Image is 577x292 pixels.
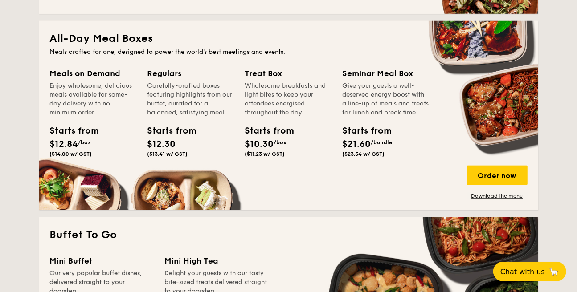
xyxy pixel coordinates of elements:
[50,228,528,242] h2: Buffet To Go
[147,81,234,117] div: Carefully-crafted boxes featuring highlights from our buffet, curated for a balanced, satisfying ...
[147,139,176,150] span: $12.30
[343,67,430,80] div: Seminar Meal Box
[165,255,269,267] div: Mini High Tea
[147,151,188,157] span: ($13.41 w/ GST)
[147,124,188,138] div: Starts from
[50,139,78,150] span: $12.84
[50,67,137,80] div: Meals on Demand
[493,262,566,281] button: Chat with us🦙
[50,255,154,267] div: Mini Buffet
[50,48,528,57] div: Meals crafted for one, designed to power the world's best meetings and events.
[245,67,332,80] div: Treat Box
[50,124,90,138] div: Starts from
[50,151,92,157] span: ($14.00 w/ GST)
[245,124,285,138] div: Starts from
[78,139,91,146] span: /box
[274,139,287,146] span: /box
[147,67,234,80] div: Regulars
[245,139,274,150] span: $10.30
[371,139,393,146] span: /bundle
[245,151,285,157] span: ($11.23 w/ GST)
[467,166,528,185] div: Order now
[548,267,559,277] span: 🦙
[343,124,383,138] div: Starts from
[343,139,371,150] span: $21.60
[343,151,385,157] span: ($23.54 w/ GST)
[50,81,137,117] div: Enjoy wholesome, delicious meals available for same-day delivery with no minimum order.
[467,192,528,199] a: Download the menu
[500,268,545,276] span: Chat with us
[50,32,528,46] h2: All-Day Meal Boxes
[343,81,430,117] div: Give your guests a well-deserved energy boost with a line-up of meals and treats for lunch and br...
[245,81,332,117] div: Wholesome breakfasts and light bites to keep your attendees energised throughout the day.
